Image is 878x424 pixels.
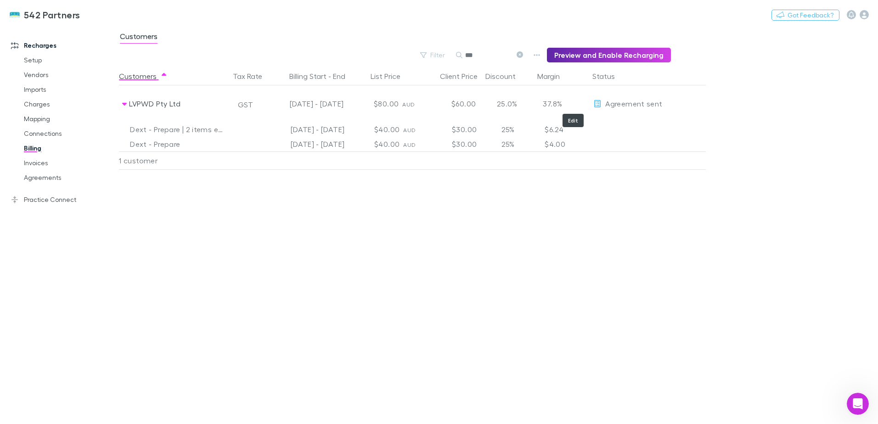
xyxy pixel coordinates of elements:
[15,141,124,156] a: Billing
[265,137,348,151] div: [DATE] - [DATE]
[485,67,527,85] button: Discount
[15,112,124,126] a: Mapping
[425,122,480,137] div: $30.00
[119,67,168,85] button: Customers
[130,122,225,137] div: Dext - Prepare | 2 items extracted
[425,137,480,151] div: $30.00
[289,67,356,85] button: Billing Start - End
[348,122,403,137] div: $40.00
[9,9,20,20] img: 542 Partners's Logo
[265,122,348,137] div: [DATE] - [DATE]
[424,85,479,122] div: $60.00
[15,53,124,67] a: Setup
[234,97,257,112] button: GST
[348,137,403,151] div: $40.00
[347,85,402,122] div: $80.00
[24,9,80,20] h3: 542 Partners
[537,67,571,85] button: Margin
[535,137,591,151] div: $4.00
[416,50,450,61] button: Filter
[4,4,86,26] a: 542 Partners
[15,97,124,112] a: Charges
[403,127,416,134] span: AUD
[440,67,489,85] button: Client Price
[2,192,124,207] a: Practice Connect
[130,137,225,151] div: Dext - Prepare
[2,38,124,53] a: Recharges
[847,393,869,415] iframe: Intercom live chat
[771,10,839,21] button: Got Feedback?
[233,67,273,85] button: Tax Rate
[15,170,124,185] a: Agreements
[129,85,226,122] div: LVPWD Pty Ltd
[268,85,343,122] div: [DATE] - [DATE]
[119,85,710,122] div: LVPWD Pty LtdGST[DATE] - [DATE]$80.00AUD$60.0025.0%37.8%EditAgreement sent
[119,151,229,170] div: 1 customer
[15,156,124,170] a: Invoices
[120,32,158,44] span: Customers
[535,122,591,137] div: $6.24
[403,141,416,148] span: AUD
[15,82,124,97] a: Imports
[402,101,415,108] span: AUD
[479,85,535,122] div: 25.0%
[480,137,535,151] div: 25%
[605,99,662,108] span: Agreement sent
[538,98,562,109] p: 37.8%
[480,122,535,137] div: 25%
[15,126,124,141] a: Connections
[592,67,626,85] button: Status
[371,67,411,85] button: List Price
[547,48,671,62] button: Preview and Enable Recharging
[15,67,124,82] a: Vendors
